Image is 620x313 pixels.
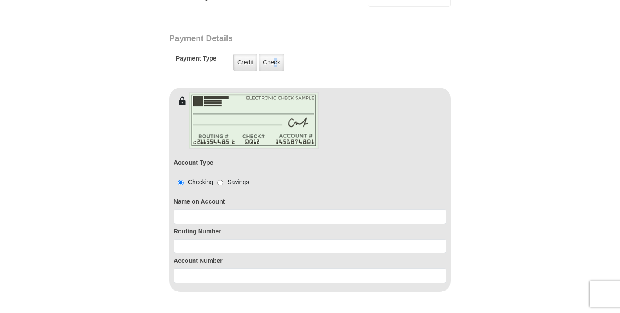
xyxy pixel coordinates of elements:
[174,178,249,187] div: Checking Savings
[174,158,213,167] label: Account Type
[233,54,257,71] label: Credit
[174,256,446,265] label: Account Number
[259,54,284,71] label: Check
[174,227,446,236] label: Routing Number
[174,197,446,206] label: Name on Account
[189,92,319,149] img: check-en.png
[176,55,216,67] h5: Payment Type
[169,34,390,44] h3: Payment Details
